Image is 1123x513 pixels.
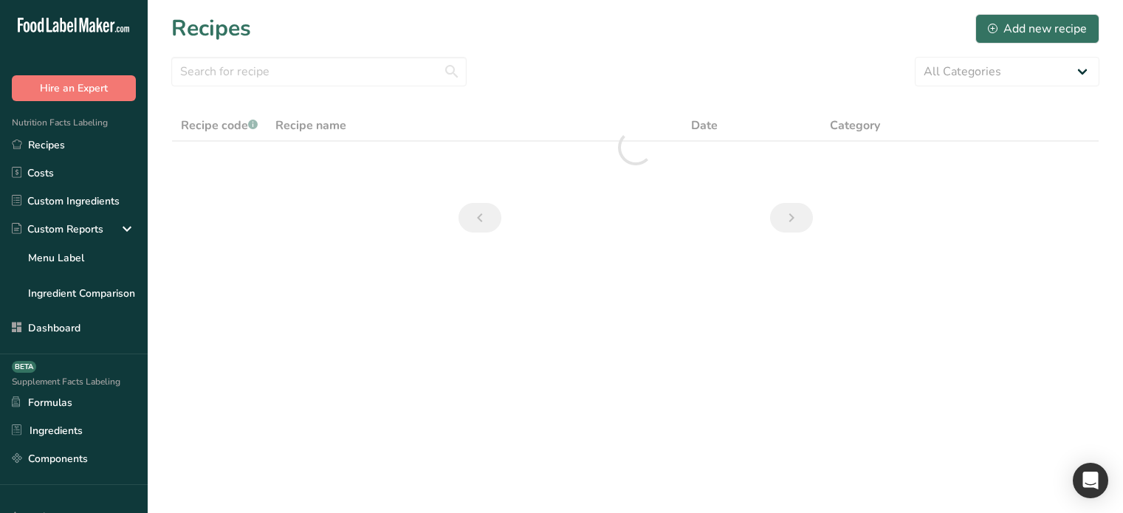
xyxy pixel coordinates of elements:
button: Hire an Expert [12,75,136,101]
div: Open Intercom Messenger [1073,463,1108,498]
a: Next page [770,203,813,233]
div: BETA [12,361,36,373]
div: Add new recipe [988,20,1087,38]
button: Add new recipe [975,14,1099,44]
div: Custom Reports [12,221,103,237]
h1: Recipes [171,12,251,45]
input: Search for recipe [171,57,467,86]
a: Previous page [459,203,501,233]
